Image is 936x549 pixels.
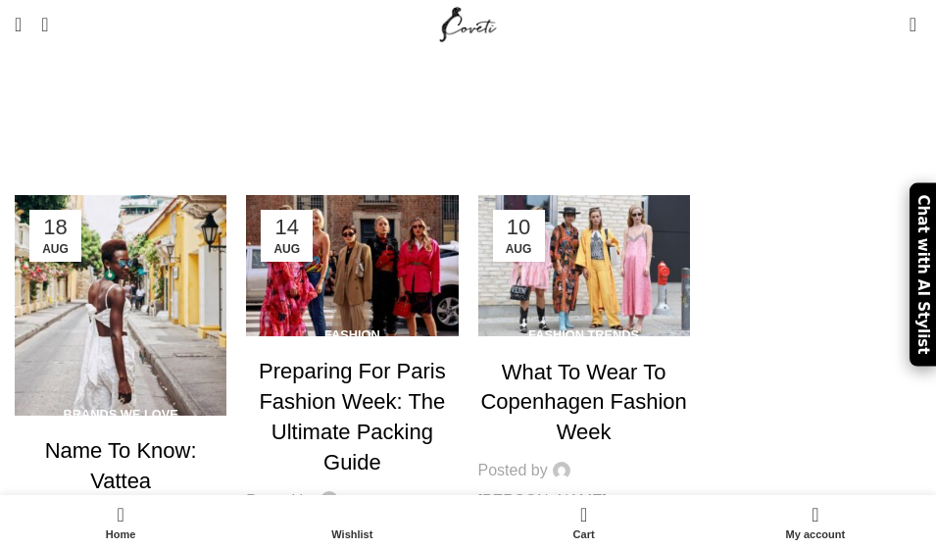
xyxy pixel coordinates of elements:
[468,500,700,544] div: My cart
[236,500,468,544] div: My wishlist
[45,438,197,493] a: Name To Know: Vattea
[369,120,411,136] a: Home
[5,500,236,544] a: Home
[700,500,931,544] a: My account
[553,462,570,479] img: author-avatar
[5,5,31,44] a: Open mobile menu
[880,5,900,44] div: My Wishlist
[581,500,596,515] span: 0
[36,217,74,238] span: 18
[911,10,925,25] span: 0
[435,15,501,31] a: Site logo
[480,360,686,445] a: What To Wear To Copenhagen Fashion Week
[268,243,306,255] span: Aug
[500,243,538,255] span: Aug
[246,528,458,541] span: Wishlist
[268,217,306,238] span: 14
[478,458,548,483] span: Posted by
[482,120,567,136] span: Page 10004
[259,359,446,474] a: Preparing For Paris Fashion Week: The Ultimate Packing Guide
[31,5,58,44] a: Search
[36,243,74,255] span: Aug
[478,528,690,541] span: Cart
[710,528,921,541] span: My account
[63,407,177,422] a: Brands we love
[236,500,468,544] a: Wishlist
[324,327,380,342] a: Fashion
[432,64,503,106] h1: Blog
[478,488,608,514] a: [PERSON_NAME]
[430,120,462,136] a: Blog
[468,500,700,544] a: 0 Cart
[900,5,926,44] a: 0
[320,491,338,509] img: author-avatar
[15,528,226,541] span: Home
[528,327,639,342] a: Fashion Trends
[246,488,316,514] span: Posted by
[500,217,538,238] span: 10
